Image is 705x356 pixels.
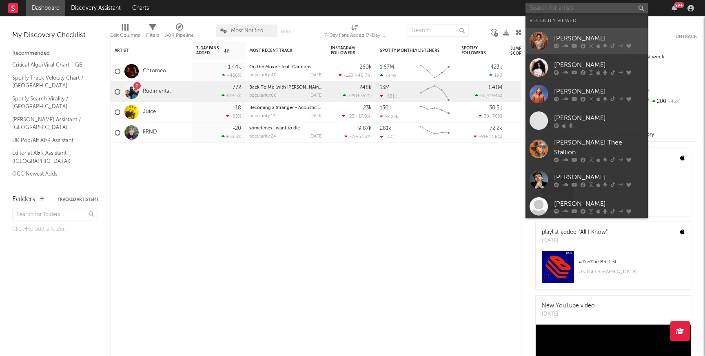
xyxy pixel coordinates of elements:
[249,93,277,98] div: popularity: 66
[417,61,453,82] svg: Chart title
[510,46,531,56] div: Jump Score
[350,135,354,139] span: -7
[643,86,697,96] div: --
[380,93,397,99] div: -581k
[12,31,98,40] div: My Discovery Checklist
[249,85,323,90] div: Back To Me (with Jess Glynne)
[249,106,334,110] a: Becoming a Stranger - Acoustic Version
[554,113,644,123] div: [PERSON_NAME]
[643,96,697,107] div: 200
[525,134,648,167] a: [PERSON_NAME] Thee Stallion
[12,73,90,90] a: Spotify Track Velocity Chart / [GEOGRAPHIC_DATA]
[510,67,543,76] div: 35.5
[490,65,502,70] div: 423k
[165,31,194,40] div: A&R Pipeline
[380,48,441,53] div: Spotify Monthly Listeners
[324,20,386,44] div: 7-Day Fans Added (7-Day Fans Added)
[510,107,543,117] div: 53.7
[525,81,648,107] a: [PERSON_NAME]
[536,251,691,289] a: #7onThe Brit ListUS, [GEOGRAPHIC_DATA]
[309,93,323,98] div: [DATE]
[417,122,453,143] svg: Chart title
[579,267,685,277] div: US, [GEOGRAPHIC_DATA]
[12,195,35,205] div: Folders
[249,73,277,78] div: popularity: 40
[249,106,323,110] div: Becoming a Stranger - Acoustic Version
[12,225,98,234] div: Click to add a folder.
[489,105,502,111] div: 38.5k
[348,94,356,98] span: 329
[525,107,648,134] a: [PERSON_NAME]
[146,31,159,40] div: Filters
[554,172,644,182] div: [PERSON_NAME]
[110,20,140,44] div: Edit Columns
[479,135,484,139] span: -9
[143,68,166,75] a: Chromeo
[324,31,386,40] div: 7-Day Fans Added (7-Day Fans Added)
[672,5,677,11] button: 99+
[143,129,157,136] a: FRND
[143,109,156,116] a: Juice
[554,60,644,70] div: [PERSON_NAME]
[309,73,323,78] div: [DATE]
[226,113,241,119] div: -85 %
[525,167,648,193] a: [PERSON_NAME]
[249,48,310,53] div: Most Recent Track
[579,257,685,267] div: # 7 on The Brit List
[359,85,372,90] div: 248k
[12,60,90,69] a: Critical Algo/Viral Chart - GB
[490,126,502,131] div: 72.2k
[380,134,395,140] div: -441
[554,138,644,158] div: [PERSON_NAME] Thee Stallion
[542,310,595,318] div: [DATE]
[222,93,241,98] div: +19.5 %
[231,28,264,33] span: Most Notified
[12,169,90,178] a: OCC Newest Adds
[343,93,372,98] div: ( )
[115,48,176,53] div: Artist
[488,85,502,90] div: 1.41M
[487,94,501,98] span: +194 %
[339,73,372,78] div: ( )
[510,87,543,97] div: 20.0
[357,94,370,98] span: +351 %
[58,198,98,202] button: Tracked Artists(4)
[196,46,222,56] span: 7-Day Fans Added
[417,102,453,122] svg: Chart title
[461,46,490,56] div: Spotify Followers
[309,114,323,118] div: [DATE]
[143,88,171,95] a: Rudimental
[525,54,648,81] a: [PERSON_NAME]
[474,134,502,139] div: ( )
[490,114,501,119] span: -76 %
[666,100,681,104] span: -45 %
[249,85,324,90] a: Back To Me (with [PERSON_NAME])
[494,73,502,78] span: 198
[355,135,370,139] span: +53.3 %
[110,31,140,40] div: Edit Columns
[233,126,241,131] div: -20
[344,134,372,139] div: ( )
[358,126,372,131] div: 9.87k
[525,28,648,54] a: [PERSON_NAME]
[525,193,648,220] a: [PERSON_NAME]
[380,73,397,78] div: 33.9k
[542,228,607,237] div: playlist added
[554,33,644,43] div: [PERSON_NAME]
[331,46,359,56] div: Instagram Followers
[233,85,241,90] div: 772
[674,2,684,8] div: 99 +
[280,29,291,34] button: Save
[249,65,323,69] div: On the Move - feat. Cannons
[359,65,372,70] div: 260k
[249,114,276,118] div: popularity: 14
[380,114,398,119] div: -2.25k
[380,85,390,90] div: 13M
[347,114,354,119] span: -23
[554,199,644,209] div: [PERSON_NAME]
[12,209,98,220] input: Search for folders...
[222,134,241,139] div: +33.3 %
[480,94,486,98] span: 50
[380,126,391,131] div: 281k
[344,73,353,78] span: -128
